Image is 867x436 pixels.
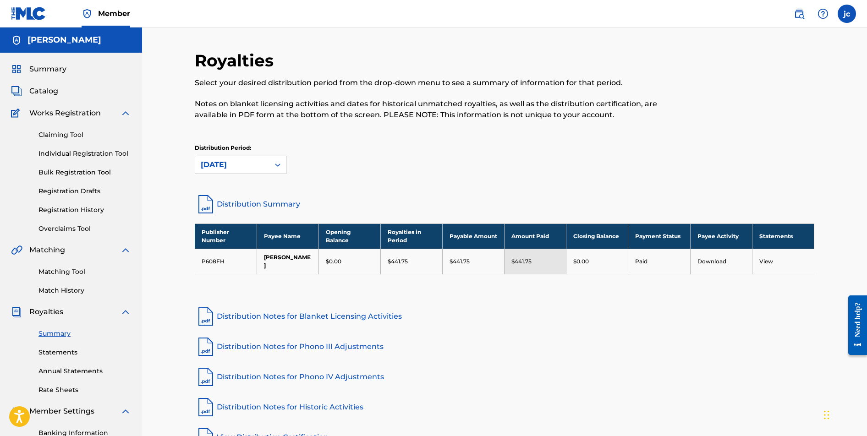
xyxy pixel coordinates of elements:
[38,224,131,234] a: Overclaims Tool
[326,257,341,266] p: $0.00
[195,366,814,388] a: Distribution Notes for Phono IV Adjustments
[11,64,22,75] img: Summary
[38,186,131,196] a: Registration Drafts
[120,245,131,256] img: expand
[201,159,264,170] div: [DATE]
[38,329,131,338] a: Summary
[38,366,131,376] a: Annual Statements
[195,396,814,418] a: Distribution Notes for Historic Activities
[690,223,752,249] th: Payee Activity
[38,267,131,277] a: Matching Tool
[11,7,46,20] img: MLC Logo
[443,223,505,249] th: Payable Amount
[11,35,22,46] img: Accounts
[195,223,257,249] th: Publisher Number
[824,401,829,429] div: Drag
[790,5,808,23] a: Public Search
[195,366,217,388] img: pdf
[195,193,814,215] a: Distribution Summary
[195,249,257,274] td: P608FH
[195,144,286,152] p: Distribution Period:
[752,223,814,249] th: Statements
[11,406,22,417] img: Member Settings
[29,108,101,119] span: Works Registration
[697,258,726,265] a: Download
[450,257,470,266] p: $441.75
[195,396,217,418] img: pdf
[38,149,131,158] a: Individual Registration Tool
[38,348,131,357] a: Statements
[195,336,217,358] img: pdf
[821,392,867,436] iframe: Chat Widget
[380,223,442,249] th: Royalties in Period
[195,193,217,215] img: distribution-summary-pdf
[38,286,131,295] a: Match History
[195,50,278,71] h2: Royalties
[195,305,217,327] img: pdf
[195,77,672,88] p: Select your desired distribution period from the drop-down menu to see a summary of information f...
[38,205,131,215] a: Registration History
[257,249,318,274] td: [PERSON_NAME]
[318,223,380,249] th: Opening Balance
[29,306,63,317] span: Royalties
[257,223,318,249] th: Payee Name
[814,5,832,23] div: Help
[841,286,867,364] iframe: Resource Center
[120,306,131,317] img: expand
[838,5,856,23] div: User Menu
[29,245,65,256] span: Matching
[195,98,672,120] p: Notes on blanket licensing activities and dates for historical unmatched royalties, as well as th...
[29,406,94,417] span: Member Settings
[566,223,628,249] th: Closing Balance
[82,8,93,19] img: Top Rightsholder
[635,258,648,265] a: Paid
[29,64,66,75] span: Summary
[98,8,130,19] span: Member
[120,406,131,417] img: expand
[573,257,589,266] p: $0.00
[38,385,131,395] a: Rate Sheets
[11,245,22,256] img: Matching
[38,168,131,177] a: Bulk Registration Tool
[511,257,532,266] p: $441.75
[11,306,22,317] img: Royalties
[29,86,58,97] span: Catalog
[11,86,22,97] img: Catalog
[27,35,101,45] h5: jorge armando cordova
[120,108,131,119] img: expand
[195,305,814,327] a: Distribution Notes for Blanket Licensing Activities
[11,86,58,97] a: CatalogCatalog
[818,8,829,19] img: help
[388,257,408,266] p: $441.75
[628,223,690,249] th: Payment Status
[759,258,773,265] a: View
[11,64,66,75] a: SummarySummary
[11,108,23,119] img: Works Registration
[794,8,805,19] img: search
[505,223,566,249] th: Amount Paid
[195,336,814,358] a: Distribution Notes for Phono III Adjustments
[38,130,131,140] a: Claiming Tool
